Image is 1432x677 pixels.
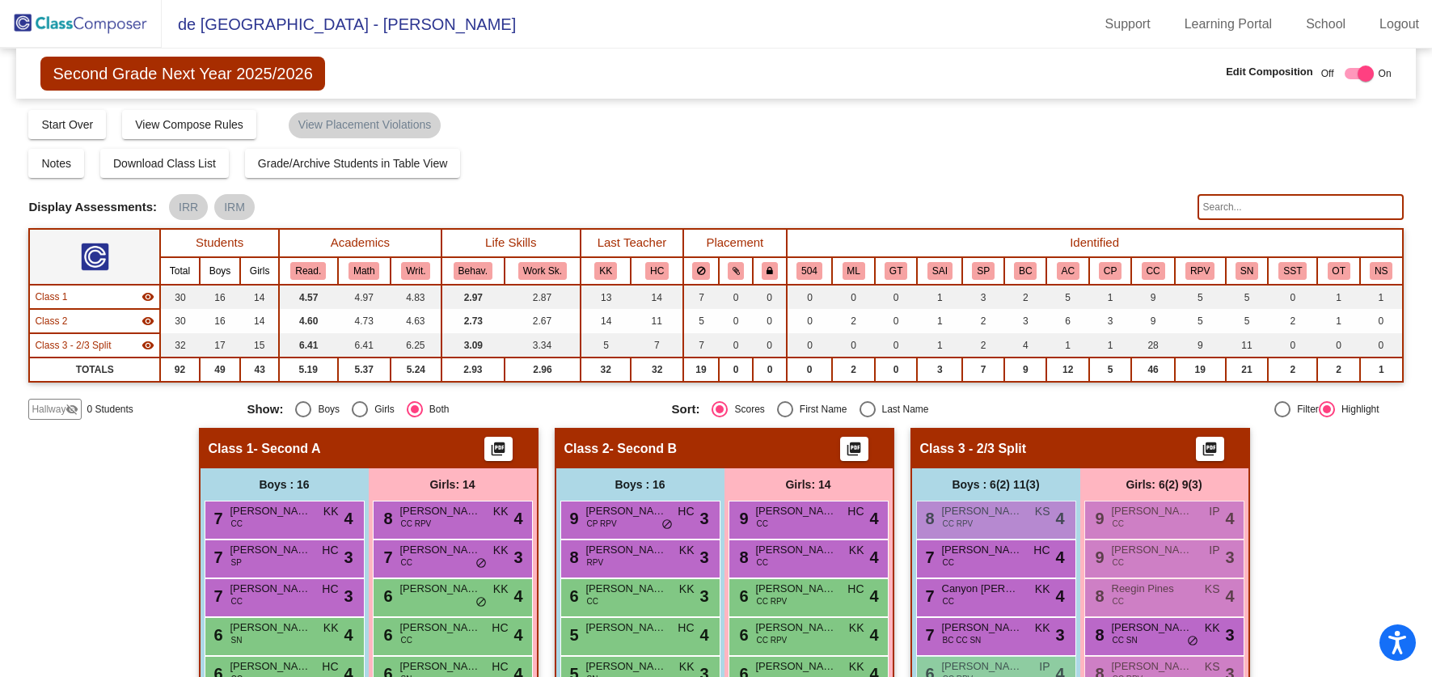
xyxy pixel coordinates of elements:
span: CC [401,556,412,569]
span: KK [493,542,509,559]
span: - Second A [254,441,321,457]
span: View Compose Rules [135,118,243,131]
td: 5 [1175,309,1226,333]
th: Hannah-Rose Carroll [631,257,683,285]
td: 2 [832,309,874,333]
td: 4.57 [279,285,338,309]
td: 1 [917,309,962,333]
td: 0 [787,333,833,358]
td: 11 [631,309,683,333]
span: [PERSON_NAME] [942,542,1023,558]
th: Total [160,257,200,285]
span: 3 [513,545,522,569]
td: 3.09 [441,333,505,358]
a: School [1293,11,1358,37]
span: Class 2 [564,441,610,457]
td: 7 [683,285,719,309]
td: 0 [787,358,833,382]
td: 9 [1004,358,1046,382]
button: AC [1057,262,1079,280]
td: 5 [1226,309,1268,333]
td: 3 [1004,309,1046,333]
span: HC [1033,542,1050,559]
td: 0 [787,309,833,333]
span: Class 2 [35,314,67,328]
td: 4 [1004,333,1046,358]
span: [PERSON_NAME] [400,503,481,519]
th: 504 Plan [787,257,833,285]
span: [PERSON_NAME] [400,581,481,597]
td: TOTALS [29,358,160,382]
th: Identified [787,229,1403,257]
td: 9 [1175,333,1226,358]
td: 32 [631,358,683,382]
td: 1 [917,333,962,358]
span: Off [1321,66,1334,81]
td: 6.41 [279,333,338,358]
span: 9 [566,510,579,527]
td: 16 [200,285,240,309]
td: 9 [1131,309,1174,333]
mat-icon: picture_as_pdf [844,441,864,463]
td: 2.87 [505,285,581,309]
button: NS [1370,262,1392,280]
th: Challenging Parent [1089,257,1131,285]
td: 0 [1317,333,1359,358]
span: de [GEOGRAPHIC_DATA] - [PERSON_NAME] [162,11,516,37]
td: 3.34 [505,333,581,358]
button: CP [1099,262,1122,280]
span: CC [231,518,243,530]
td: 1 [1317,285,1359,309]
td: 3 [917,358,962,382]
td: 2.97 [441,285,505,309]
button: HC [645,262,669,280]
button: SP [972,262,995,280]
div: Scores [728,402,764,417]
span: 4 [869,506,878,531]
span: Display Assessments: [28,200,157,214]
th: Behavior Concerns- Social/Conduct [1004,257,1046,285]
span: 4 [513,506,522,531]
span: Show: [247,402,283,417]
td: 46 [1131,358,1174,382]
td: Hidden teacher - No Class Name [29,333,160,358]
div: Last Name [876,402,929,417]
button: Writ. [401,262,430,280]
td: 1 [1360,285,1403,309]
span: 9 [736,510,749,527]
mat-icon: visibility [142,290,154,303]
td: 2 [1004,285,1046,309]
span: KK [1035,581,1050,598]
span: [PERSON_NAME] [400,542,481,558]
mat-radio-group: Select an option [247,401,659,417]
span: CC [1113,518,1124,530]
td: 2 [1268,358,1317,382]
td: 14 [581,309,632,333]
button: SST [1278,262,1307,280]
span: HC [322,581,338,598]
th: Keep away students [683,257,719,285]
span: IP [1209,503,1219,520]
td: 0 [753,358,786,382]
td: 1 [1046,333,1088,358]
span: 7 [210,510,223,527]
button: Read. [290,262,326,280]
td: 0 [719,358,753,382]
td: 2 [962,309,1004,333]
th: Multilingual Learner [832,257,874,285]
button: Notes [28,149,84,178]
button: Start Over [28,110,106,139]
div: Boys : 6(2) 11(3) [912,468,1080,501]
td: 11 [1226,333,1268,358]
span: 4 [1055,506,1064,531]
button: SAI [927,262,953,280]
span: [PERSON_NAME] [756,542,837,558]
th: Placement [683,229,786,257]
mat-icon: visibility_off [65,403,78,416]
th: Keep with teacher [753,257,786,285]
span: 7 [380,548,393,566]
td: Hidden teacher - Second B [29,309,160,333]
button: ML [843,262,865,280]
span: 8 [566,548,579,566]
th: Gifted and Talented [875,257,917,285]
